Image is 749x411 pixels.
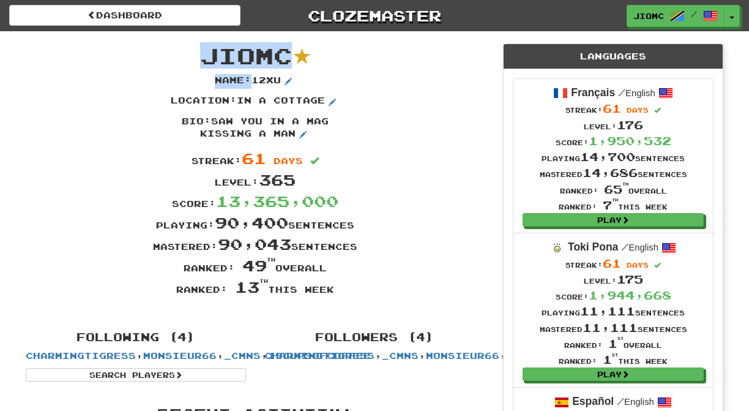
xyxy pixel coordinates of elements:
sup: th [622,182,628,186]
span: 90,400 [215,213,288,232]
div: Score: [17,190,494,212]
div: Ranked: this week [540,197,687,213]
span: / [691,10,697,18]
span: / [621,241,628,252]
strong: Español [572,395,614,407]
span: JioMc [200,42,292,69]
span: 61 [603,257,621,270]
div: Level: [17,169,494,190]
div: Streak: [540,100,687,116]
span: 13,365,000 [216,192,338,210]
span: 1,950,532 [589,134,671,148]
span: 14,700 [580,150,635,164]
span: 11,111 [583,321,638,334]
sup: th [259,278,268,284]
span: days [627,261,649,269]
div: Ranked: this week [540,352,687,368]
a: CharmingTigress [26,350,136,361]
h4: Following (4) [26,331,246,344]
span: 61 [603,102,621,115]
div: Ranked: overall [540,181,687,197]
a: monsieur66 [426,350,499,361]
iframe: fb:share_button Facebook Social Plugin [257,304,298,316]
span: / [618,87,625,98]
span: 49 [242,256,275,274]
span: / [617,396,624,407]
sup: th [612,198,618,202]
small: English [617,397,654,407]
div: Level: [540,117,687,133]
a: Dashboard [9,5,240,26]
p: Location : in a cottage [171,94,340,109]
div: , , , [255,325,494,362]
small: English [618,88,655,98]
a: Clozemaster [259,5,490,26]
div: Mastered sentences [540,320,687,336]
sup: th [267,257,275,263]
span: 61 [242,149,266,167]
small: English [621,243,658,252]
span: days [274,156,303,166]
div: Playing: sentences [17,212,494,233]
a: Play [523,213,704,227]
span: Streak includes today. [654,262,661,269]
span: 14,686 [583,166,638,179]
span: 90,043 [218,235,291,253]
div: Mastered sentences [540,165,687,181]
a: CharmingTigress [264,350,374,361]
strong: Français [571,86,615,99]
span: 176 [617,118,643,132]
a: _cmns [224,350,261,361]
span: days [627,106,649,114]
div: Score: [540,287,687,303]
a: _cmns [382,350,419,361]
a: Search Players [26,368,246,382]
div: Level: [540,271,687,287]
iframe: X Post Button [212,304,253,316]
p: Name : 12xu [215,74,296,89]
span: 65 [604,183,628,196]
div: Score: [540,133,687,149]
a: JioMc / [627,5,725,27]
strong: Toki Pona [568,241,618,253]
div: Languages [504,44,723,69]
span: 1,944,668 [589,288,671,302]
p: Bio : saw you in a mag kissing a man [163,115,347,142]
span: 13 [235,277,268,296]
a: monsieur66 [143,350,217,361]
div: , , , [17,325,255,382]
span: 175 [617,273,643,286]
span: 1 [603,353,618,366]
span: Streak includes today. [654,107,661,114]
span: JioMc [633,10,664,21]
sup: st [617,336,624,341]
span: 7 [603,198,618,212]
sup: st [612,353,618,357]
div: Playing sentences [540,149,687,165]
div: Mastered: sentences [17,233,494,255]
span: 11,111 [580,304,635,318]
h4: Followers (4) [264,331,485,344]
span: 365 [259,170,296,189]
span: 1 [608,337,624,350]
div: Streak: [540,255,687,271]
div: Streak: [17,148,494,169]
div: Playing sentences [540,303,687,319]
div: Ranked: overall [17,255,494,276]
div: Ranked: overall [540,336,687,352]
div: Ranked: this week [17,276,494,298]
a: Play [523,368,704,381]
